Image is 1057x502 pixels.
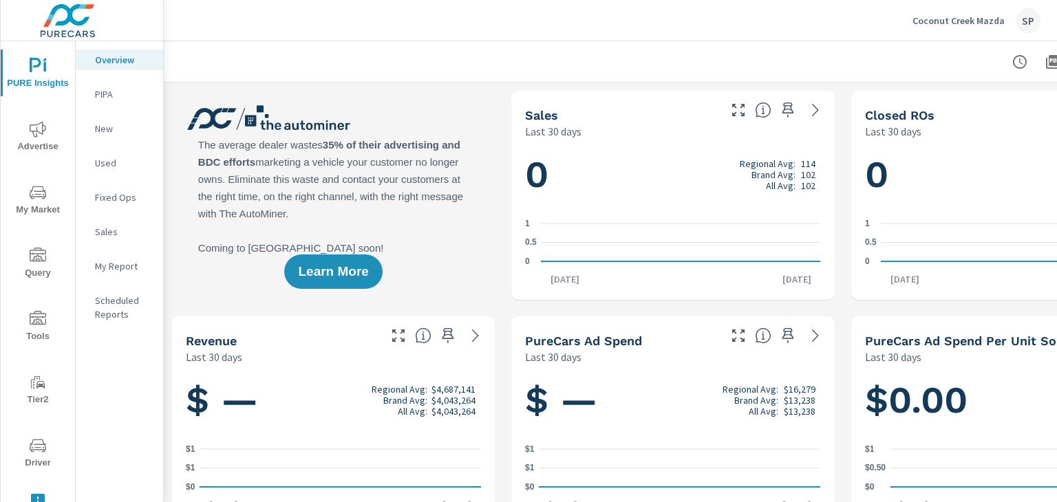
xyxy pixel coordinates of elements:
[95,190,152,204] p: Fixed Ops
[95,87,152,101] p: PIPA
[751,169,796,180] p: Brand Avg:
[541,272,589,286] p: [DATE]
[398,406,427,417] p: All Avg:
[525,377,820,424] h1: $ —
[95,259,152,273] p: My Report
[186,444,195,454] text: $1
[437,325,459,347] span: Save this to your personalized report
[801,180,815,191] p: 102
[5,374,71,408] span: Tier2
[865,444,875,454] text: $1
[415,327,431,344] span: Total sales revenue over the selected date range. [Source: This data is sourced from the dealer’s...
[723,384,778,395] p: Regional Avg:
[865,238,877,248] text: 0.5
[525,482,535,492] text: $0
[284,254,382,289] button: Learn More
[76,84,163,105] div: PIPA
[76,50,163,70] div: Overview
[865,108,935,122] h5: Closed ROs
[773,272,821,286] p: [DATE]
[727,325,749,347] button: Make Fullscreen
[865,257,870,266] text: 0
[465,325,487,347] a: See more details in report
[387,325,409,347] button: Make Fullscreen
[749,406,778,417] p: All Avg:
[186,482,195,492] text: $0
[525,463,535,473] text: $1
[76,187,163,208] div: Fixed Ops
[383,395,427,406] p: Brand Avg:
[784,395,815,406] p: $13,238
[525,257,530,266] text: 0
[76,221,163,242] div: Sales
[186,334,237,348] h5: Revenue
[5,121,71,155] span: Advertise
[525,349,581,365] p: Last 30 days
[5,248,71,281] span: Query
[525,219,530,228] text: 1
[525,444,535,454] text: $1
[186,349,242,365] p: Last 30 days
[801,158,815,169] p: 114
[804,325,826,347] a: See more details in report
[912,14,1005,27] p: Coconut Creek Mazda
[525,151,820,198] h1: 0
[95,122,152,135] p: New
[525,238,537,248] text: 0.5
[755,327,771,344] span: Total cost of media for all PureCars channels for the selected dealership group over the selected...
[865,349,921,365] p: Last 30 days
[5,58,71,91] span: PURE Insights
[865,482,875,492] text: $0
[881,272,929,286] p: [DATE]
[777,99,799,121] span: Save this to your personalized report
[784,406,815,417] p: $13,238
[5,437,71,471] span: Driver
[431,406,476,417] p: $4,043,264
[766,180,796,191] p: All Avg:
[76,153,163,173] div: Used
[76,118,163,139] div: New
[76,256,163,276] div: My Report
[734,395,778,406] p: Brand Avg:
[186,463,195,473] text: $1
[76,290,163,325] div: Scheduled Reports
[5,311,71,345] span: Tools
[525,123,581,140] p: Last 30 days
[372,384,427,395] p: Regional Avg:
[804,99,826,121] a: See more details in report
[525,108,558,122] h5: Sales
[431,384,476,395] p: $4,687,141
[865,219,870,228] text: 1
[95,225,152,239] p: Sales
[5,184,71,218] span: My Market
[298,265,368,278] span: Learn More
[95,53,152,67] p: Overview
[865,463,886,473] text: $0.50
[431,395,476,406] p: $4,043,264
[865,123,921,140] p: Last 30 days
[525,334,642,348] h5: PureCars Ad Spend
[777,325,799,347] span: Save this to your personalized report
[95,294,152,321] p: Scheduled Reports
[1016,8,1040,33] div: SP
[801,169,815,180] p: 102
[740,158,796,169] p: Regional Avg:
[784,384,815,395] p: $16,279
[186,377,481,424] h1: $ —
[95,156,152,170] p: Used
